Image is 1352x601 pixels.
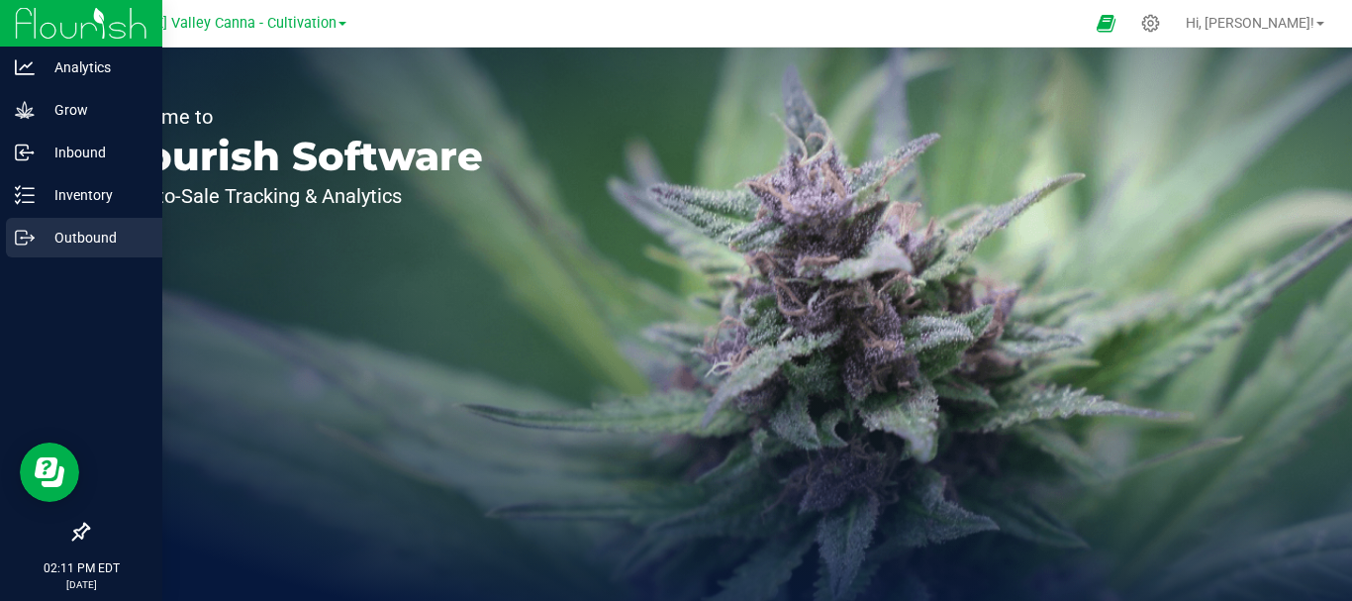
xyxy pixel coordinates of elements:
p: Inventory [35,183,153,207]
p: Analytics [35,55,153,79]
p: 02:11 PM EDT [9,559,153,577]
div: Manage settings [1138,14,1163,33]
p: Seed-to-Sale Tracking & Analytics [107,186,483,206]
inline-svg: Outbound [15,228,35,248]
inline-svg: Inventory [15,185,35,205]
p: Flourish Software [107,137,483,176]
inline-svg: Inbound [15,143,35,162]
p: [DATE] [9,577,153,592]
span: [PERSON_NAME] Valley Canna - Cultivation [58,15,337,32]
p: Grow [35,98,153,122]
span: Hi, [PERSON_NAME]! [1186,15,1314,31]
p: Outbound [35,226,153,250]
span: Open Ecommerce Menu [1084,4,1128,43]
p: Welcome to [107,107,483,127]
inline-svg: Grow [15,100,35,120]
inline-svg: Analytics [15,57,35,77]
iframe: Resource center [20,443,79,502]
p: Inbound [35,141,153,164]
